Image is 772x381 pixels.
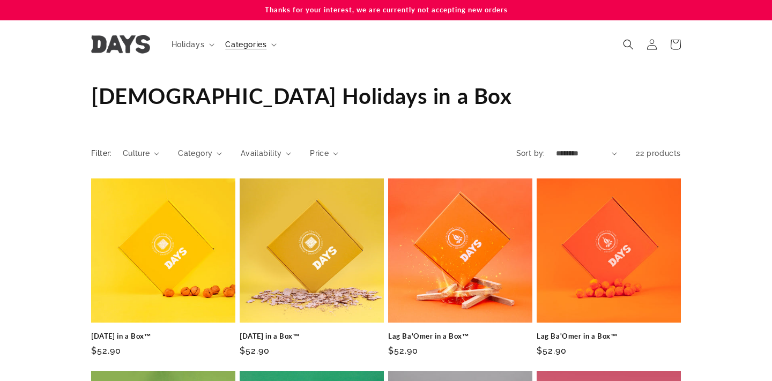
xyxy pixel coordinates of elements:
[240,332,384,341] a: [DATE] in a Box™
[516,149,545,158] label: Sort by:
[178,148,212,159] span: Category
[225,40,266,49] span: Categories
[91,148,112,159] h2: Filter:
[91,82,681,110] h1: [DEMOGRAPHIC_DATA] Holidays in a Box
[241,148,282,159] span: Availability
[310,148,338,159] summary: Price
[91,332,235,341] a: [DATE] in a Box™
[388,332,532,341] a: Lag Ba'Omer in a Box™
[310,148,329,159] span: Price
[123,148,150,159] span: Culture
[165,33,219,56] summary: Holidays
[636,149,681,158] span: 22 products
[178,148,222,159] summary: Category (0 selected)
[123,148,159,159] summary: Culture (0 selected)
[219,33,281,56] summary: Categories
[172,40,205,49] span: Holidays
[617,33,640,56] summary: Search
[241,148,291,159] summary: Availability (0 selected)
[91,35,150,54] img: Days United
[537,332,681,341] a: Lag Ba'Omer in a Box™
